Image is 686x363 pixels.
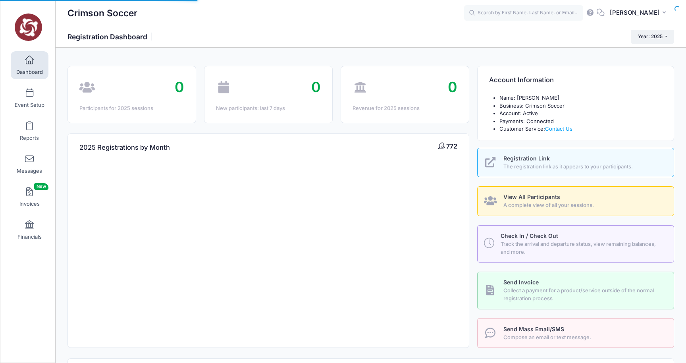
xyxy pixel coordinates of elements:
a: Check In / Check Out Track the arrival and departure status, view remaining balances, and more. [477,225,674,263]
span: Send Invoice [503,279,539,286]
span: The registration link as it appears to your participants. [503,163,665,171]
li: Name: [PERSON_NAME] [499,94,662,102]
div: Participants for 2025 sessions [79,104,184,112]
a: Crimson Soccer [0,8,56,46]
span: [PERSON_NAME] [610,8,660,17]
span: 772 [446,142,457,150]
a: Send Invoice Collect a payment for a product/service outside of the normal registration process [477,272,674,309]
div: New participants: last 7 days [216,104,321,112]
li: Payments: Connected [499,118,662,126]
h1: Registration Dashboard [67,33,154,41]
a: Financials [11,216,48,244]
span: Compose an email or text message. [503,334,665,342]
span: New [34,183,48,190]
span: A complete view of all your sessions. [503,201,665,209]
span: Send Mass Email/SMS [503,326,564,332]
span: Check In / Check Out [501,232,558,239]
span: 0 [175,78,184,96]
button: Year: 2025 [631,30,674,43]
span: Invoices [19,201,40,207]
a: Registration Link The registration link as it appears to your participants. [477,148,674,178]
a: Reports [11,117,48,145]
span: 0 [448,78,457,96]
li: Business: Crimson Soccer [499,102,662,110]
span: Financials [17,234,42,240]
a: Dashboard [11,51,48,79]
h4: Account Information [489,69,554,92]
h4: 2025 Registrations by Month [79,136,170,159]
span: Reports [20,135,39,141]
li: Customer Service: [499,125,662,133]
span: Event Setup [15,102,44,108]
span: Messages [17,168,42,174]
button: [PERSON_NAME] [605,4,674,22]
a: Event Setup [11,84,48,112]
a: View All Participants A complete view of all your sessions. [477,186,674,216]
span: View All Participants [503,193,560,200]
a: InvoicesNew [11,183,48,211]
span: Track the arrival and departure status, view remaining balances, and more. [501,240,665,256]
div: Revenue for 2025 sessions [353,104,457,112]
h1: Crimson Soccer [67,4,137,22]
span: Registration Link [503,155,550,162]
span: 0 [311,78,321,96]
span: Collect a payment for a product/service outside of the normal registration process [503,287,665,302]
a: Messages [11,150,48,178]
span: Year: 2025 [638,33,663,39]
input: Search by First Name, Last Name, or Email... [464,5,583,21]
li: Account: Active [499,110,662,118]
a: Contact Us [545,126,572,132]
a: Send Mass Email/SMS Compose an email or text message. [477,318,674,348]
span: Dashboard [16,69,43,75]
img: Crimson Soccer [13,12,43,42]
